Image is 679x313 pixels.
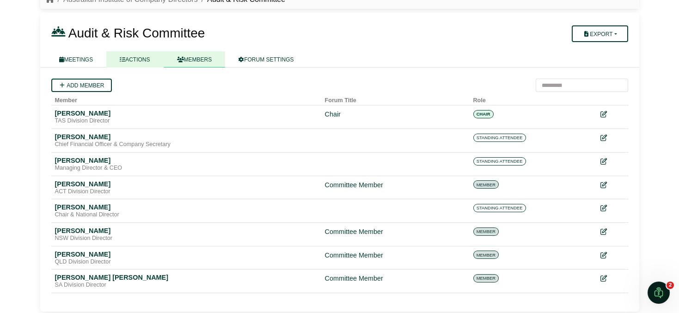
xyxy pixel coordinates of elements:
div: [PERSON_NAME] [55,203,318,211]
div: Chair & National Director [55,211,318,219]
div: Edit [600,273,624,284]
span: CHAIR [473,110,494,118]
th: Member [51,92,321,105]
span: STANDING ATTENDEE [473,157,526,166]
span: MEMBER [473,251,499,259]
iframe: Intercom live chat [648,282,670,304]
div: Edit [600,133,624,143]
div: ACT Division Director [55,188,318,196]
span: Audit & Risk Committee [68,26,205,40]
div: Chair [325,109,466,120]
a: MEETINGS [46,51,107,68]
div: Committee Member [325,180,466,190]
a: FORUM SETTINGS [225,51,307,68]
div: [PERSON_NAME] [55,156,318,165]
div: Committee Member [325,250,466,261]
div: [PERSON_NAME] [PERSON_NAME] [55,273,318,282]
div: [PERSON_NAME] [55,109,318,117]
div: Edit [600,250,624,261]
div: NSW Division Director [55,235,318,242]
a: MEMBERS [164,51,226,68]
div: Committee Member [325,227,466,237]
span: MEMBER [473,274,499,282]
div: TAS Division Director [55,117,318,125]
button: Export [572,25,628,42]
div: Chief Financial Officer & Company Secretary [55,141,318,148]
span: MEMBER [473,227,499,236]
div: [PERSON_NAME] [55,227,318,235]
span: STANDING ATTENDEE [473,134,526,142]
div: Managing Director & CEO [55,165,318,172]
div: Edit [600,227,624,237]
div: Edit [600,156,624,167]
div: QLD Division Director [55,258,318,266]
th: Role [470,92,597,105]
span: 2 [667,282,674,289]
a: ACTIONS [106,51,163,68]
div: Committee Member [325,273,466,284]
a: Add member [51,79,112,92]
div: [PERSON_NAME] [55,250,318,258]
span: MEMBER [473,180,499,189]
div: Edit [600,180,624,190]
span: STANDING ATTENDEE [473,204,526,212]
div: [PERSON_NAME] [55,180,318,188]
div: [PERSON_NAME] [55,133,318,141]
div: SA Division Director [55,282,318,289]
div: Edit [600,203,624,214]
div: Edit [600,109,624,120]
th: Forum Title [321,92,470,105]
